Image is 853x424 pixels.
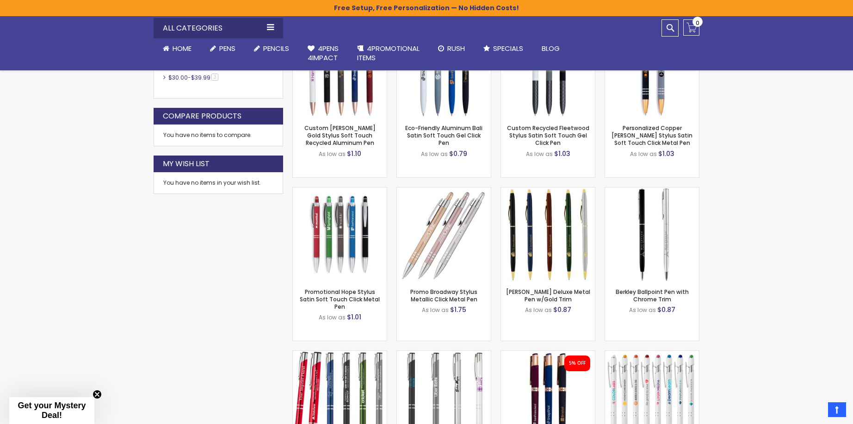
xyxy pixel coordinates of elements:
[347,312,361,322] span: $1.01
[319,150,346,158] span: As low as
[525,306,552,314] span: As low as
[629,306,656,314] span: As low as
[696,19,699,27] span: 0
[191,74,210,81] span: $39.99
[501,350,595,358] a: Custom Eco-Friendly Rose Gold Earl Satin Soft Touch Gel Pen
[397,187,491,195] a: Promo Broadway Stylus Metallic Click Metal Pen
[569,360,586,367] div: 5% OFF
[211,74,218,81] span: 3
[397,350,491,358] a: Paradigm Custom Metal Pens - Screen Printed
[154,18,283,38] div: All Categories
[554,149,570,158] span: $1.03
[304,124,376,147] a: Custom [PERSON_NAME] Gold Stylus Soft Touch Recycled Aluminum Pen
[605,187,699,281] img: Berkley Ballpoint Pen with Chrome Trim
[357,44,420,62] span: 4PROMOTIONAL ITEMS
[154,38,201,59] a: Home
[501,187,595,281] img: Cooper Deluxe Metal Pen w/Gold Trim
[474,38,532,59] a: Specials
[163,179,273,187] div: You have no items in your wish list.
[532,38,569,59] a: Blog
[658,149,674,158] span: $1.03
[421,150,448,158] span: As low as
[245,38,298,59] a: Pencils
[293,350,387,358] a: Paradigm Plus Custom Metal Pens
[777,399,853,424] iframe: Google Customer Reviews
[397,187,491,281] img: Promo Broadway Stylus Metallic Click Metal Pen
[166,74,222,81] a: $30.00-$39.993
[447,44,465,53] span: Rush
[526,150,553,158] span: As low as
[553,305,571,314] span: $0.87
[293,187,387,281] img: Promotional Hope Stylus Satin Soft Touch Click Metal Pen
[657,305,675,314] span: $0.87
[501,187,595,195] a: Cooper Deluxe Metal Pen w/Gold Trim
[293,187,387,195] a: Promotional Hope Stylus Satin Soft Touch Click Metal Pen
[173,44,192,53] span: Home
[605,350,699,358] a: Ellipse Softy White Barrel Metal Pen with Stylus - ColorJet
[612,124,692,147] a: Personalized Copper [PERSON_NAME] Stylus Satin Soft Touch Click Metal Pen
[298,38,348,69] a: 4Pens4impact
[163,111,241,121] strong: Compare Products
[348,38,429,69] a: 4PROMOTIONALITEMS
[163,159,210,169] strong: My Wish List
[300,288,380,311] a: Promotional Hope Stylus Satin Soft Touch Click Metal Pen
[630,150,657,158] span: As low as
[405,124,482,147] a: Eco-Friendly Aluminum Bali Satin Soft Touch Gel Click Pen
[429,38,474,59] a: Rush
[9,397,94,424] div: Get your Mystery Deal!Close teaser
[93,390,102,399] button: Close teaser
[319,313,346,321] span: As low as
[263,44,289,53] span: Pencils
[605,24,699,118] img: Personalized Copper Penny Stylus Satin Soft Touch Click Metal Pen
[422,306,449,314] span: As low as
[410,288,477,303] a: Promo Broadway Stylus Metallic Click Metal Pen
[308,44,339,62] span: 4Pens 4impact
[542,44,560,53] span: Blog
[293,24,387,118] img: Custom Lexi Rose Gold Stylus Soft Touch Recycled Aluminum Pen
[201,38,245,59] a: Pens
[18,401,86,420] span: Get your Mystery Deal!
[450,305,466,314] span: $1.75
[501,24,595,118] img: Custom Recycled Fleetwood Stylus Satin Soft Touch Gel Click Pen
[683,19,699,36] a: 0
[605,187,699,195] a: Berkley Ballpoint Pen with Chrome Trim
[397,24,491,118] img: Eco-Friendly Aluminum Bali Satin Soft Touch Gel Click Pen
[347,149,361,158] span: $1.10
[449,149,467,158] span: $0.79
[616,288,689,303] a: Berkley Ballpoint Pen with Chrome Trim
[507,124,589,147] a: Custom Recycled Fleetwood Stylus Satin Soft Touch Gel Click Pen
[168,74,188,81] span: $30.00
[154,125,283,146] div: You have no items to compare.
[506,288,590,303] a: [PERSON_NAME] Deluxe Metal Pen w/Gold Trim
[493,44,523,53] span: Specials
[219,44,235,53] span: Pens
